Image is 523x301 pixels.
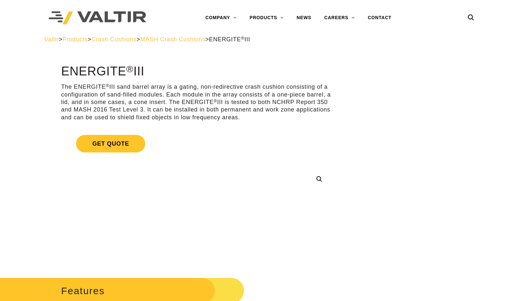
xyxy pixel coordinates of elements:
[106,83,109,88] sup: ®
[45,36,59,43] a: Valtir
[290,11,318,24] a: NEWS
[61,127,331,160] a: Get Quote
[140,36,205,43] a: MASH Crash Cushions
[61,83,331,121] p: The ENERGITE III sand barrel array is a gating, non-redirective crash cushion consisting of a con...
[61,65,331,78] h1: ENERGITE III
[126,64,134,74] sup: ®
[199,11,243,24] a: COMPANY
[214,98,217,103] sup: ®
[361,11,398,24] a: CONTACT
[91,36,136,43] a: Crash Cushions
[49,11,146,25] img: Valtir
[62,36,87,43] a: Products
[45,36,479,43] div: > > > >
[241,36,245,41] sup: ®
[243,11,290,24] a: PRODUCTS
[318,11,361,24] a: CAREERS
[209,36,250,43] span: ENERGITE III
[76,135,145,152] span: Get Quote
